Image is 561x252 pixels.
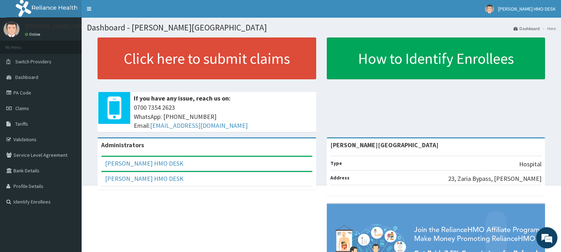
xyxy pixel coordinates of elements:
[105,174,183,183] a: [PERSON_NAME] HMO DESK
[15,105,29,111] span: Claims
[25,32,42,37] a: Online
[101,141,144,149] b: Administrators
[15,74,38,80] span: Dashboard
[330,174,350,181] b: Address
[327,38,545,79] a: How to Identify Enrollees
[15,58,51,65] span: Switch Providers
[134,103,313,130] span: 0700 7354 2623 WhatsApp: [PHONE_NUMBER] Email:
[87,23,556,32] h1: Dashboard - [PERSON_NAME][GEOGRAPHIC_DATA]
[15,121,28,127] span: Tariffs
[485,5,494,13] img: User Image
[519,160,541,169] p: Hospital
[98,38,316,79] a: Click here to submit claims
[134,94,231,102] b: If you have any issue, reach us on:
[330,141,439,149] strong: [PERSON_NAME][GEOGRAPHIC_DATA]
[448,174,541,183] p: 23, Zaria Bypass, [PERSON_NAME]
[540,25,556,31] li: Here
[105,159,183,167] a: [PERSON_NAME] HMO DESK
[4,21,20,37] img: User Image
[513,25,540,31] a: Dashboard
[25,23,101,29] p: [PERSON_NAME] HMO DESK
[330,160,342,166] b: Type
[150,121,248,130] a: [EMAIL_ADDRESS][DOMAIN_NAME]
[498,6,556,12] span: [PERSON_NAME] HMO DESK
